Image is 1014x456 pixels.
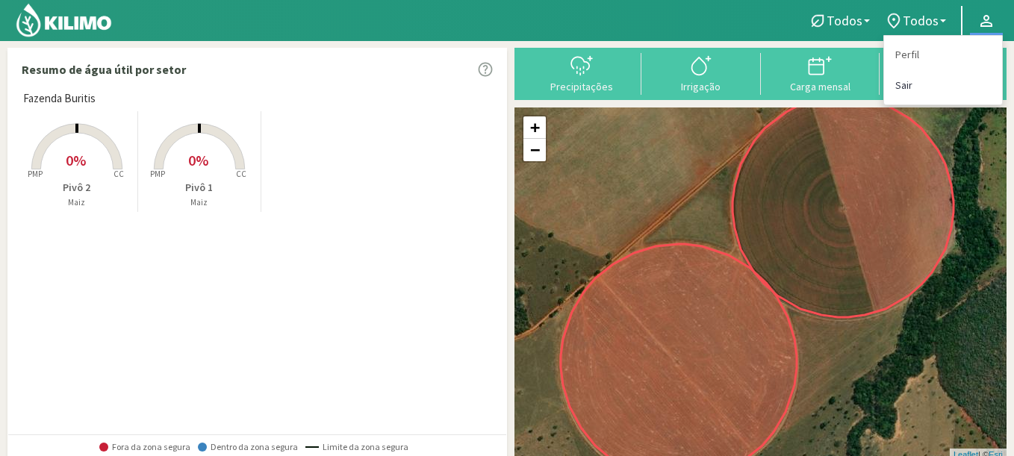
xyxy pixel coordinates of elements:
[22,60,186,78] p: Resumo de água útil por setor
[66,151,86,169] span: 0%
[641,53,761,93] button: Irrigação
[150,169,165,179] tspan: PMP
[113,169,124,179] tspan: CC
[236,169,246,179] tspan: CC
[16,196,137,209] p: Maiz
[880,53,999,93] button: Relatórios
[523,116,546,139] a: Zoom in
[765,81,876,92] div: Carga mensal
[99,442,190,452] span: Fora da zona segura
[827,13,862,28] span: Todos
[526,81,637,92] div: Precipitações
[198,442,298,452] span: Dentro da zona segura
[188,151,208,169] span: 0%
[884,70,1002,101] a: Sair
[15,2,113,38] img: Kilimo
[522,53,641,93] button: Precipitações
[305,442,408,452] span: Limite da zona segura
[884,40,1002,70] a: Perfil
[523,139,546,161] a: Zoom out
[138,196,260,209] p: Maiz
[646,81,756,92] div: Irrigação
[23,90,96,107] span: Fazenda Buritis
[16,180,137,196] p: Pivô 2
[138,180,260,196] p: Pivô 1
[761,53,880,93] button: Carga mensal
[903,13,939,28] span: Todos
[27,169,42,179] tspan: PMP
